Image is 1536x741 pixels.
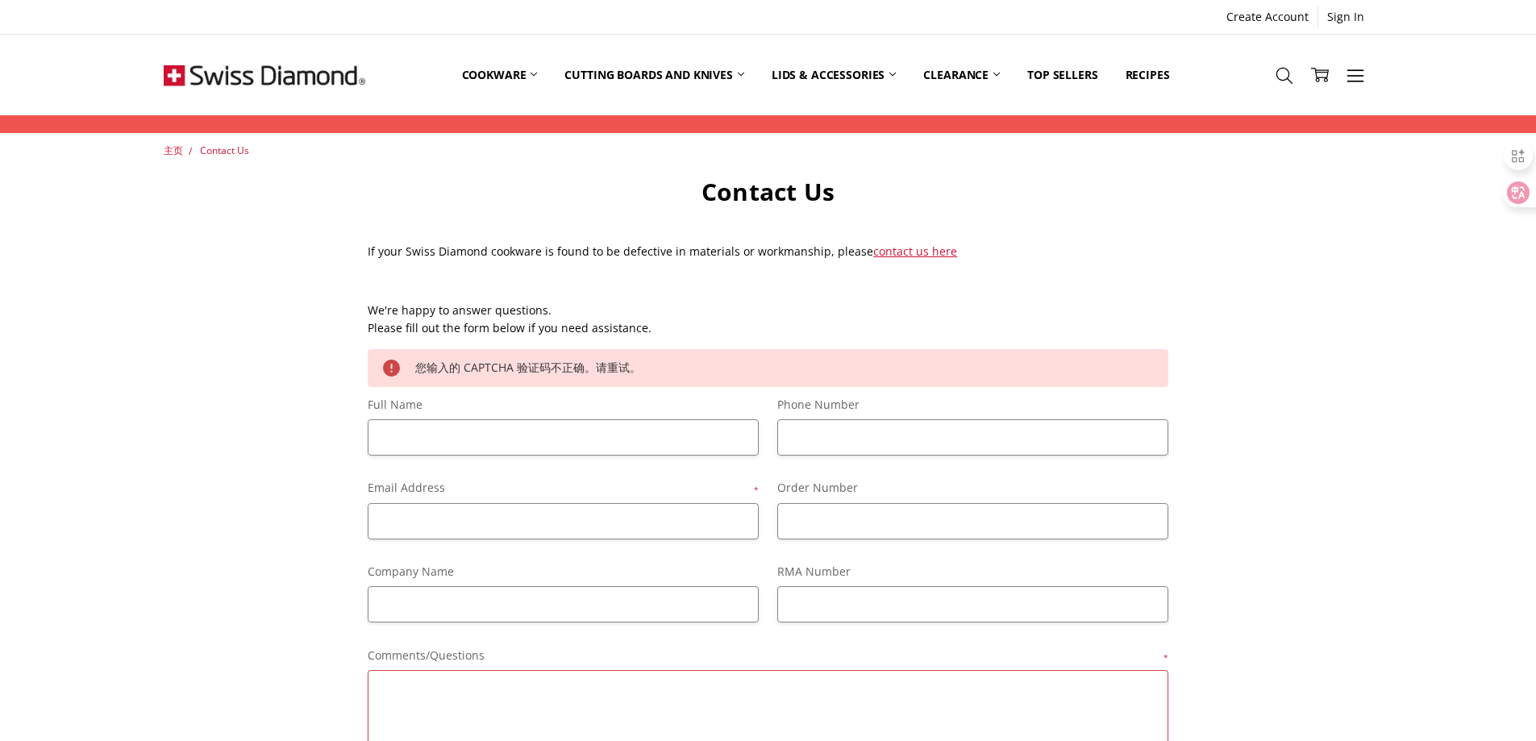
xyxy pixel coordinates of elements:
[777,563,1168,581] label: RMA Number
[368,647,1168,664] label: Comments/Questions
[910,39,1014,110] a: Clearance
[1318,6,1373,28] a: Sign In
[758,39,910,110] a: Lids & Accessories
[164,35,365,115] img: Free Shipping On Every Order
[368,243,1168,260] p: If your Swiss Diamond cookware is found to be defective in materials or workmanship, please
[368,396,759,414] label: Full Name
[448,39,552,110] a: Cookware
[368,177,1168,207] h1: Contact Us
[164,144,183,157] a: 主页
[551,39,758,110] a: Cutting boards and knives
[1014,39,1111,110] a: Top Sellers
[873,244,957,259] a: contact us here
[777,479,1168,497] label: Order Number
[368,563,759,581] label: Company Name
[1112,39,1184,110] a: Recipes
[368,479,759,497] label: Email Address
[415,360,641,375] span: 您输入的 CAPTCHA 验证码不正确。请重试。
[200,144,249,157] a: Contact Us
[1218,6,1317,28] a: Create Account
[777,396,1168,414] label: Phone Number
[368,302,1168,338] p: We're happy to answer questions. Please fill out the form below if you need assistance.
